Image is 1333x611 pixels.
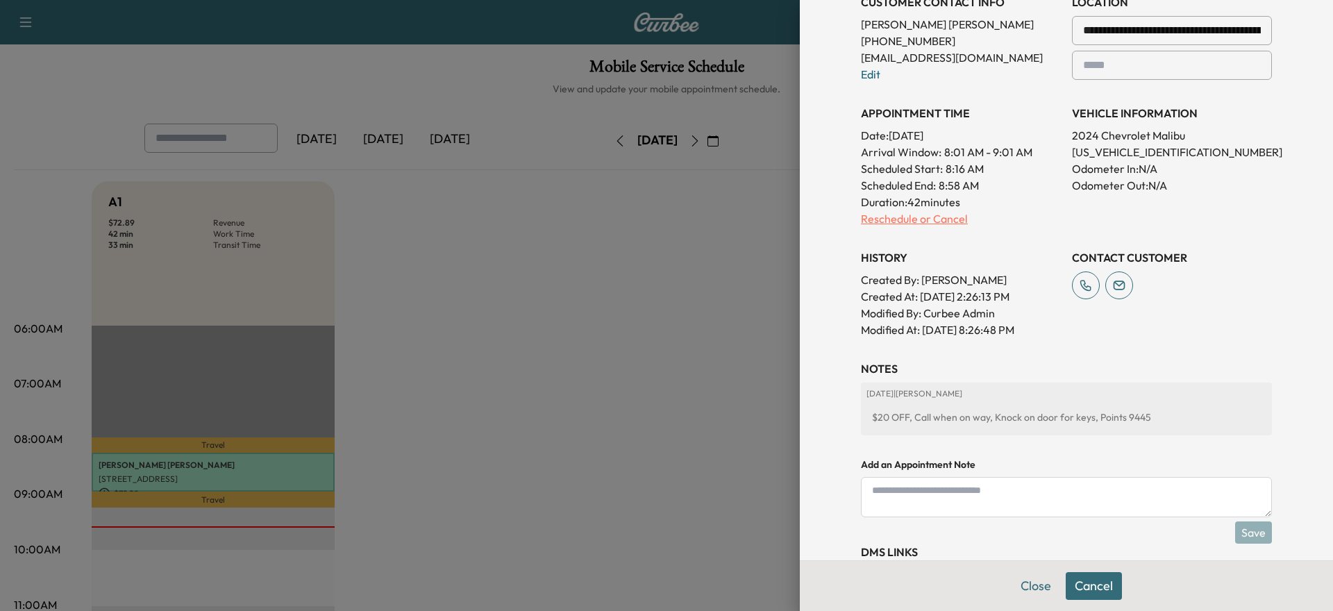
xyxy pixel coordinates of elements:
[861,16,1061,33] p: [PERSON_NAME] [PERSON_NAME]
[861,127,1061,144] p: Date: [DATE]
[861,105,1061,122] h3: APPOINTMENT TIME
[861,360,1272,377] h3: NOTES
[1072,144,1272,160] p: [US_VEHICLE_IDENTIFICATION_NUMBER]
[1066,572,1122,600] button: Cancel
[939,177,979,194] p: 8:58 AM
[866,405,1266,430] div: $20 OFF, Call when on way, Knock on door for keys, Points 9445
[861,160,943,177] p: Scheduled Start:
[861,288,1061,305] p: Created At : [DATE] 2:26:13 PM
[866,388,1266,399] p: [DATE] | [PERSON_NAME]
[861,305,1061,321] p: Modified By : Curbee Admin
[1072,127,1272,144] p: 2024 Chevrolet Malibu
[861,249,1061,266] h3: History
[1072,105,1272,122] h3: VEHICLE INFORMATION
[1012,572,1060,600] button: Close
[861,210,1061,227] p: Reschedule or Cancel
[861,458,1272,471] h4: Add an Appointment Note
[1072,177,1272,194] p: Odometer Out: N/A
[861,271,1061,288] p: Created By : [PERSON_NAME]
[1072,249,1272,266] h3: CONTACT CUSTOMER
[861,544,1272,560] h3: DMS Links
[861,321,1061,338] p: Modified At : [DATE] 8:26:48 PM
[1072,160,1272,177] p: Odometer In: N/A
[861,177,936,194] p: Scheduled End:
[861,33,1061,49] p: [PHONE_NUMBER]
[861,49,1061,66] p: [EMAIL_ADDRESS][DOMAIN_NAME]
[861,194,1061,210] p: Duration: 42 minutes
[861,67,880,81] a: Edit
[946,160,984,177] p: 8:16 AM
[861,144,1061,160] p: Arrival Window:
[944,144,1032,160] span: 8:01 AM - 9:01 AM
